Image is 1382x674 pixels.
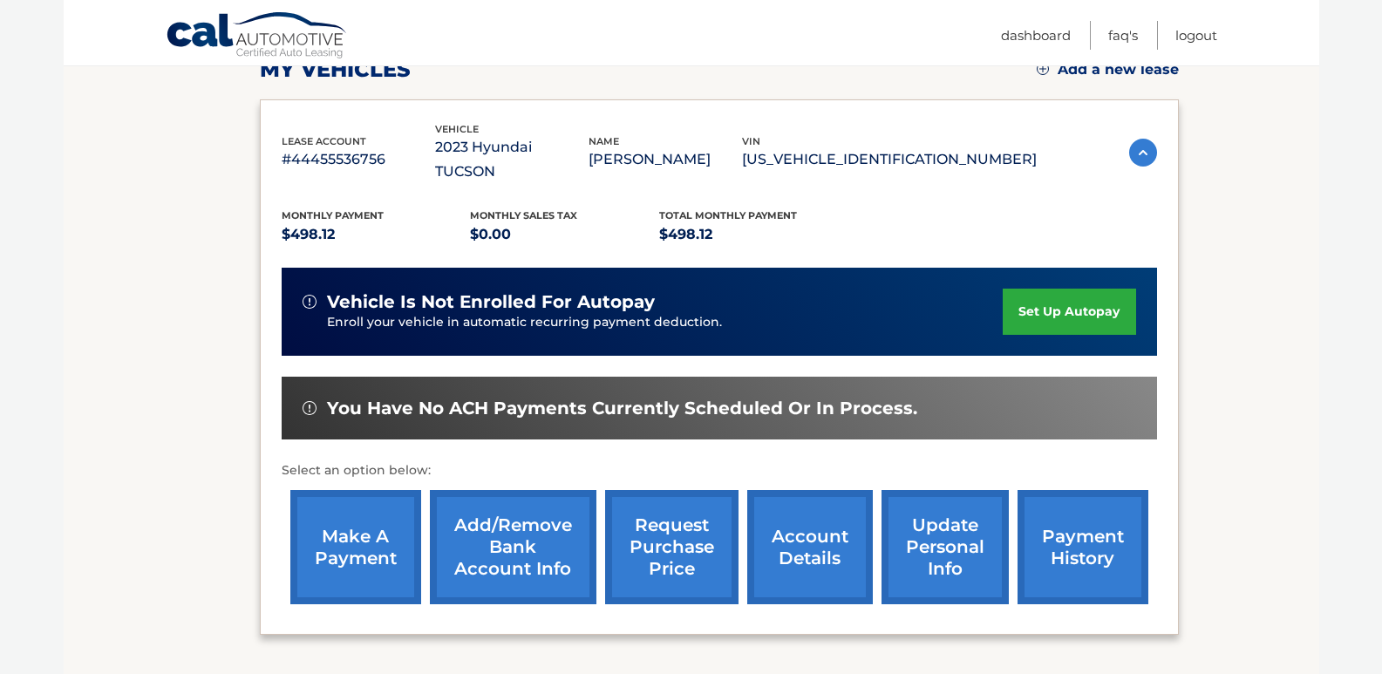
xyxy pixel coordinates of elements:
[1037,63,1049,75] img: add.svg
[1037,61,1179,78] a: Add a new lease
[327,398,917,419] span: You have no ACH payments currently scheduled or in process.
[282,147,435,172] p: #44455536756
[290,490,421,604] a: make a payment
[303,401,317,415] img: alert-white.svg
[282,135,366,147] span: lease account
[166,11,349,62] a: Cal Automotive
[742,135,760,147] span: vin
[303,295,317,309] img: alert-white.svg
[1175,21,1217,50] a: Logout
[605,490,739,604] a: request purchase price
[659,222,848,247] p: $498.12
[470,222,659,247] p: $0.00
[282,222,471,247] p: $498.12
[470,209,577,221] span: Monthly sales Tax
[260,57,411,83] h2: my vehicles
[1001,21,1071,50] a: Dashboard
[882,490,1009,604] a: update personal info
[282,460,1157,481] p: Select an option below:
[742,147,1037,172] p: [US_VEHICLE_IDENTIFICATION_NUMBER]
[747,490,873,604] a: account details
[327,291,655,313] span: vehicle is not enrolled for autopay
[1129,139,1157,167] img: accordion-active.svg
[1003,289,1135,335] a: set up autopay
[282,209,384,221] span: Monthly Payment
[435,123,479,135] span: vehicle
[327,313,1004,332] p: Enroll your vehicle in automatic recurring payment deduction.
[659,209,797,221] span: Total Monthly Payment
[589,147,742,172] p: [PERSON_NAME]
[1018,490,1148,604] a: payment history
[435,135,589,184] p: 2023 Hyundai TUCSON
[589,135,619,147] span: name
[1108,21,1138,50] a: FAQ's
[430,490,596,604] a: Add/Remove bank account info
